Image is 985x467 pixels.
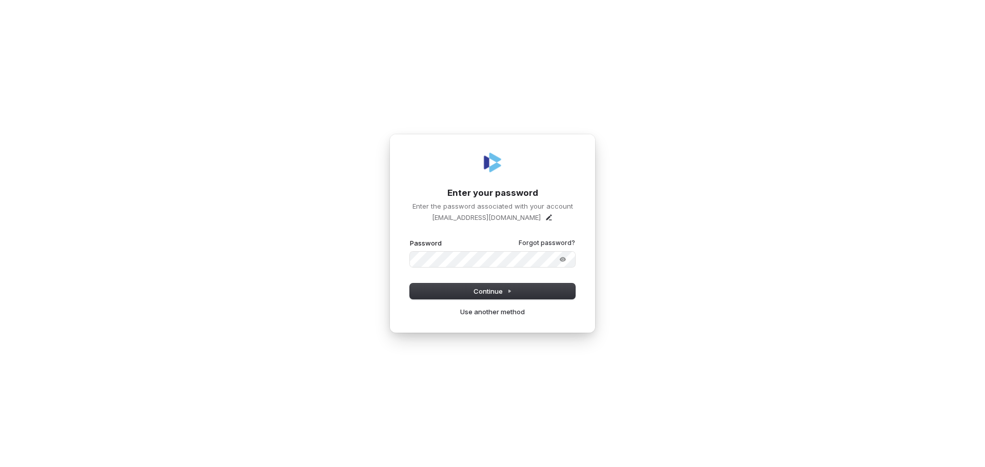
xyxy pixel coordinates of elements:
[460,307,525,316] a: Use another method
[432,213,541,222] p: [EMAIL_ADDRESS][DOMAIN_NAME]
[480,150,505,175] img: Coverbase
[545,213,553,221] button: Edit
[410,238,442,248] label: Password
[410,283,575,299] button: Continue
[410,201,575,211] p: Enter the password associated with your account
[410,187,575,199] h1: Enter your password
[553,253,573,266] button: Show password
[519,239,575,247] a: Forgot password?
[474,287,512,296] span: Continue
